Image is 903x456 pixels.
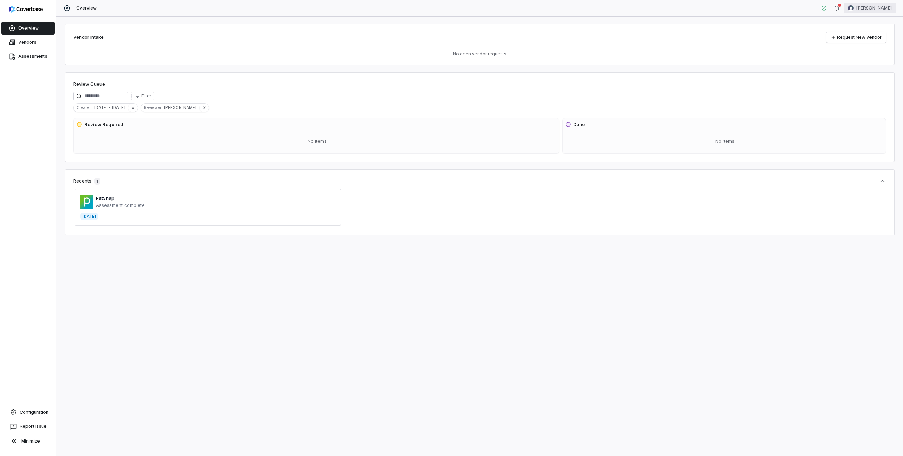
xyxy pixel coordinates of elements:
span: Overview [76,5,97,11]
span: Vendors [18,39,36,45]
div: No items [565,132,884,150]
img: Mike Phillips avatar [848,5,854,11]
a: Vendors [1,36,55,49]
span: Reviewer : [141,104,164,111]
a: Assessments [1,50,55,63]
span: Configuration [20,409,48,415]
span: Filter [141,93,151,99]
h3: Review Required [84,121,123,128]
span: Assessments [18,54,47,59]
h2: Vendor Intake [73,34,104,41]
span: [DATE] - [DATE] [94,104,128,111]
button: Recents1 [73,178,886,185]
a: Overview [1,22,55,35]
p: No open vendor requests [73,51,886,57]
a: Configuration [3,406,53,419]
button: Minimize [3,434,53,448]
button: Report Issue [3,420,53,433]
button: Filter [131,92,154,100]
span: Report Issue [20,424,47,429]
span: [PERSON_NAME] [856,5,892,11]
span: [PERSON_NAME] [164,104,199,111]
div: Recents [73,178,100,185]
span: 1 [94,178,100,185]
button: Mike Phillips avatar[PERSON_NAME] [844,3,896,13]
span: Overview [18,25,39,31]
span: Created : [74,104,94,111]
div: No items [77,132,558,150]
h3: Done [573,121,585,128]
a: Request New Vendor [826,32,886,43]
img: logo-D7KZi-bG.svg [9,6,43,13]
a: PatSnap [96,195,114,201]
h1: Review Queue [73,81,105,88]
span: Minimize [21,438,40,444]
